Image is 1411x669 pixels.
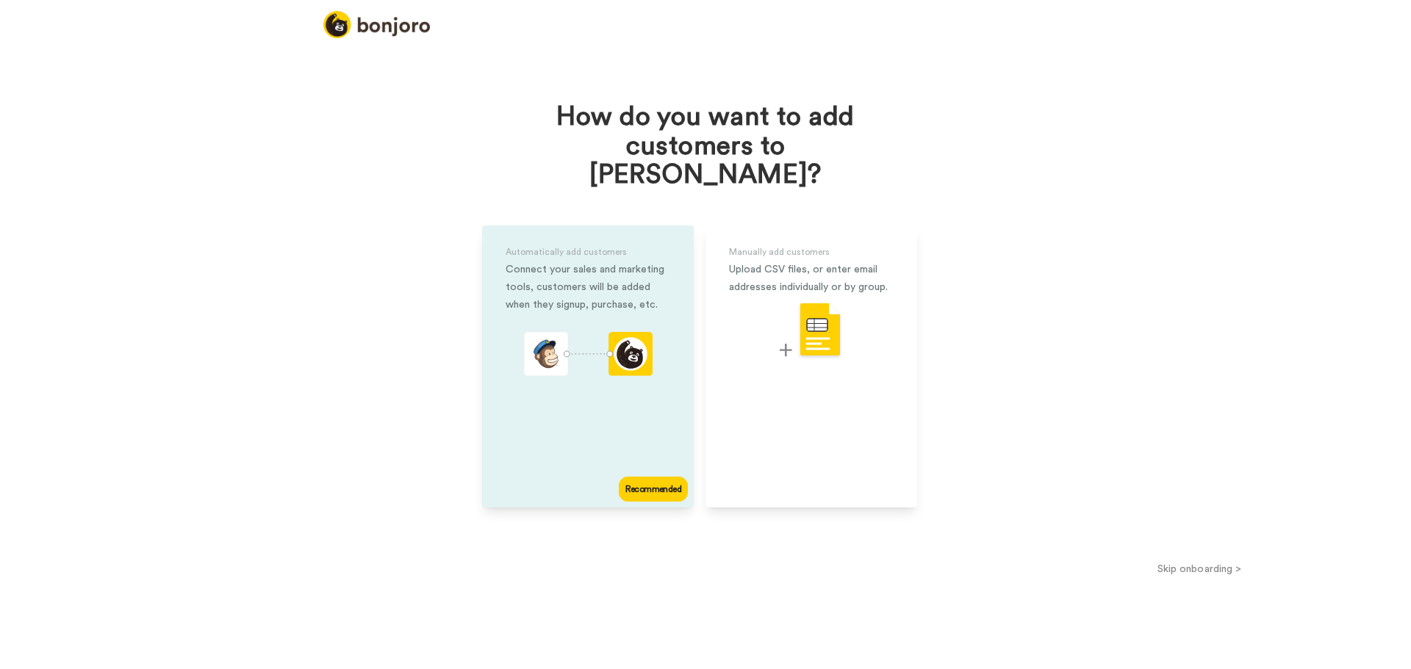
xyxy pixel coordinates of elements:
div: Connect your sales and marketing tools, customers will be added when they signup, purchase, etc. [506,261,670,314]
img: logo_full.png [323,11,430,38]
img: csv-upload.svg [780,302,843,360]
button: Skip onboarding > [988,561,1411,576]
div: Recommended [619,477,688,502]
div: Manually add customers [729,243,894,261]
div: Upload CSV files, or enter email addresses individually or by group. [729,261,894,296]
div: animation [524,332,653,380]
h1: How do you want to add customers to [PERSON_NAME]? [540,103,871,190]
div: Automatically add customers [506,243,670,261]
